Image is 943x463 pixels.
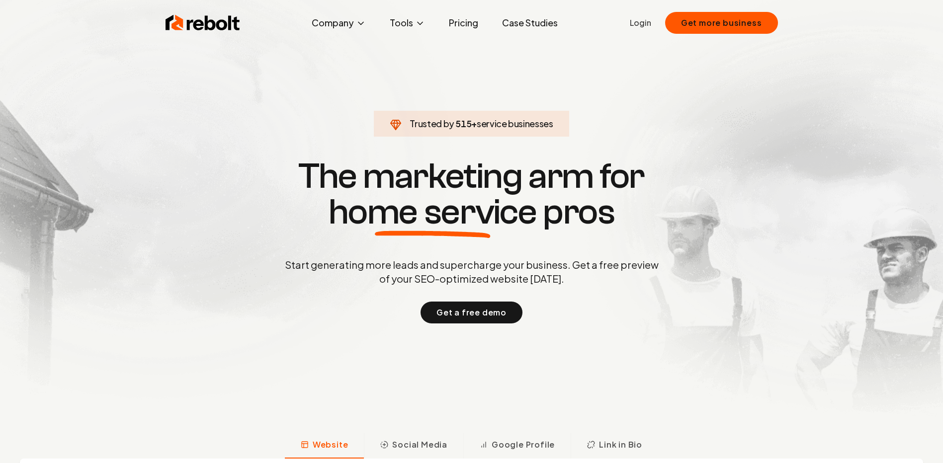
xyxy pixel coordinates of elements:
span: 515 [455,117,471,131]
span: service businesses [477,118,553,129]
img: Rebolt Logo [166,13,240,33]
span: Social Media [392,439,447,451]
button: Tools [382,13,433,33]
button: Link in Bio [571,433,658,459]
button: Google Profile [463,433,571,459]
button: Get more business [665,12,778,34]
button: Social Media [364,433,463,459]
a: Pricing [441,13,486,33]
a: Login [630,17,651,29]
span: home service [329,194,537,230]
button: Get a free demo [421,302,522,323]
span: Link in Bio [599,439,642,451]
p: Start generating more leads and supercharge your business. Get a free preview of your SEO-optimiz... [283,258,661,286]
button: Website [285,433,364,459]
span: Trusted by [410,118,454,129]
span: Website [313,439,348,451]
h1: The marketing arm for pros [233,158,710,230]
button: Company [304,13,374,33]
span: + [471,118,477,129]
span: Google Profile [492,439,555,451]
a: Case Studies [494,13,566,33]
